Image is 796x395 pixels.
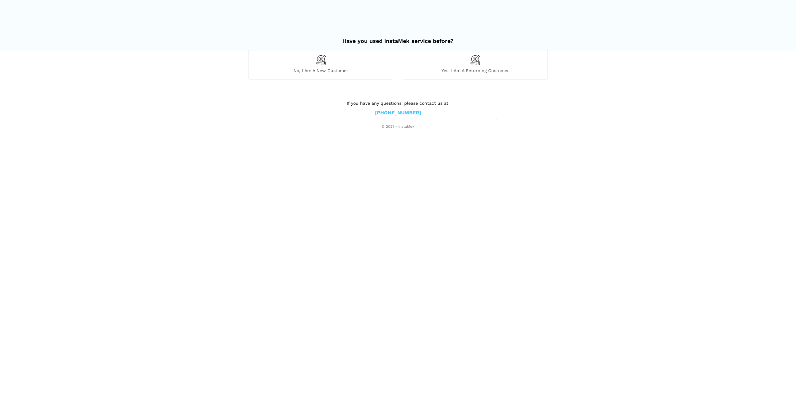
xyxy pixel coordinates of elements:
[248,31,548,44] h2: Have you used instaMek service before?
[403,68,547,73] span: Yes, I am a returning customer
[249,68,393,73] span: No, I am a new customer
[300,124,496,129] span: © 2021 - instaMek
[375,110,421,116] a: [PHONE_NUMBER]
[300,100,496,107] p: If you have any questions, please contact us at:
